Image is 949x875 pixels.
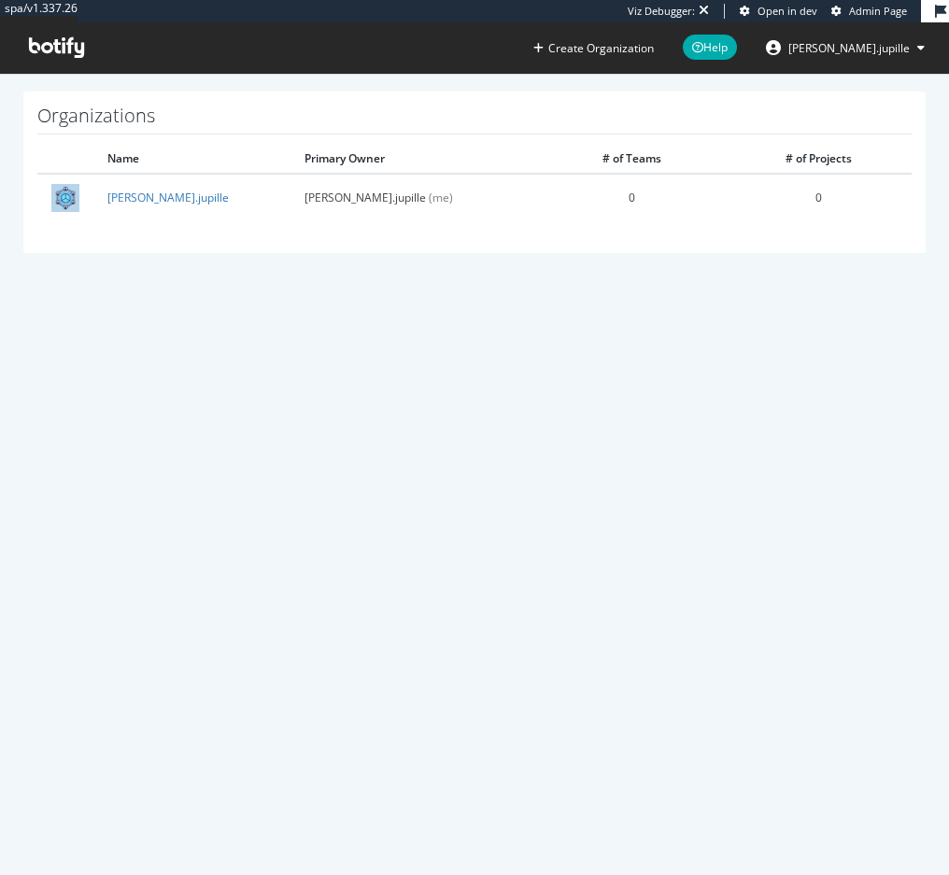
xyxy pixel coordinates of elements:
a: Admin Page [831,4,907,19]
button: Create Organization [532,39,655,57]
span: (me) [429,190,453,205]
th: Primary Owner [290,144,538,174]
span: Admin Page [849,4,907,18]
button: [PERSON_NAME].jupille [751,33,940,63]
th: # of Projects [725,144,912,174]
span: Help [683,35,737,60]
div: Viz Debugger: [628,4,695,19]
td: 0 [538,174,725,220]
td: [PERSON_NAME].jupille [290,174,538,220]
h1: Organizations [37,106,912,134]
span: Open in dev [758,4,817,18]
a: [PERSON_NAME].jupille [107,190,229,205]
td: 0 [725,174,912,220]
img: benjamin.jupille [51,184,79,212]
th: # of Teams [538,144,725,174]
th: Name [93,144,290,174]
span: benjamin.jupille [788,40,910,56]
a: Open in dev [740,4,817,19]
